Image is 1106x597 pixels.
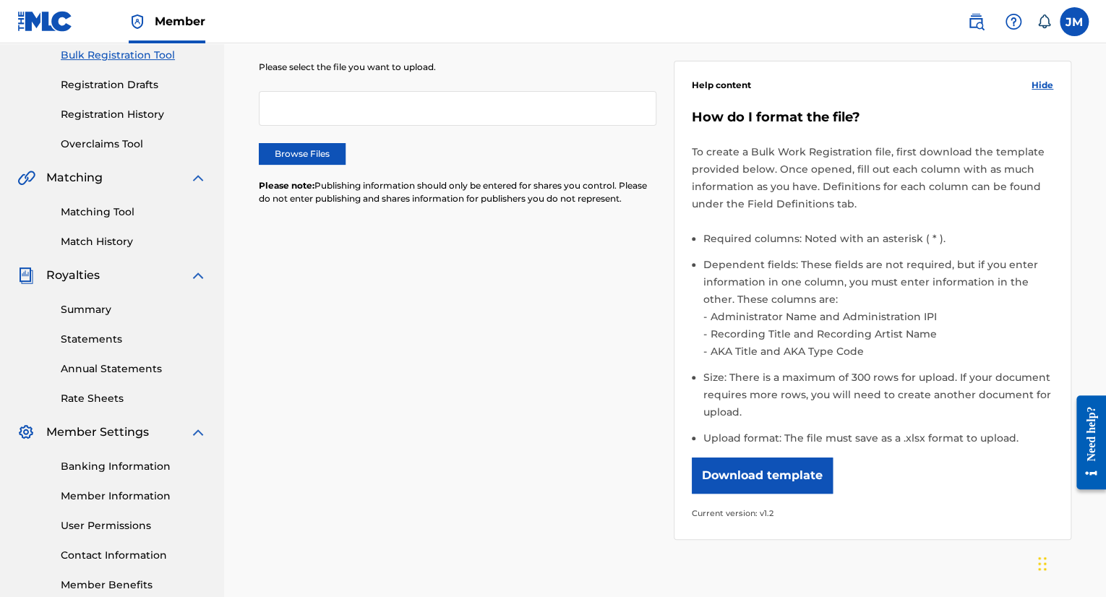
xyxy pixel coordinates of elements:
li: AKA Title and AKA Type Code [707,343,1053,360]
li: Recording Title and Recording Artist Name [707,325,1053,343]
li: Dependent fields: These fields are not required, but if you enter information in one column, you ... [703,256,1053,369]
div: Help [999,7,1028,36]
img: Royalties [17,267,35,284]
span: Hide [1032,79,1053,92]
iframe: Chat Widget [1034,528,1106,597]
img: search [967,13,985,30]
a: Match History [61,234,207,249]
span: Help content [692,79,751,92]
p: To create a Bulk Work Registration file, first download the template provided below. Once opened,... [692,143,1053,212]
a: Member Benefits [61,577,207,593]
img: expand [189,424,207,441]
iframe: Resource Center [1066,384,1106,500]
a: User Permissions [61,518,207,533]
li: Required columns: Noted with an asterisk ( * ). [703,230,1053,256]
a: Matching Tool [61,205,207,220]
button: Download template [692,458,833,494]
img: Top Rightsholder [129,13,146,30]
a: Public Search [961,7,990,36]
a: Annual Statements [61,361,207,377]
h5: How do I format the file? [692,109,1053,126]
img: MLC Logo [17,11,73,32]
div: Drag [1038,542,1047,585]
p: Please select the file you want to upload. [259,61,656,74]
a: Registration History [61,107,207,122]
img: Matching [17,169,35,186]
p: Publishing information should only be entered for shares you control. Please do not enter publish... [259,179,656,205]
a: Banking Information [61,459,207,474]
img: Member Settings [17,424,35,441]
li: Upload format: The file must save as a .xlsx format to upload. [703,429,1053,447]
span: Please note: [259,180,314,191]
li: Size: There is a maximum of 300 rows for upload. If your document requires more rows, you will ne... [703,369,1053,429]
img: expand [189,169,207,186]
span: Member Settings [46,424,149,441]
a: Statements [61,332,207,347]
a: Rate Sheets [61,391,207,406]
a: Contact Information [61,548,207,563]
a: Overclaims Tool [61,137,207,152]
a: Registration Drafts [61,77,207,93]
a: Summary [61,302,207,317]
div: Notifications [1037,14,1051,29]
a: Bulk Registration Tool [61,48,207,63]
span: Member [155,13,205,30]
a: Member Information [61,489,207,504]
div: User Menu [1060,7,1089,36]
li: Administrator Name and Administration IPI [707,308,1053,325]
label: Browse Files [259,143,346,165]
p: Current version: v1.2 [692,504,1053,522]
span: Matching [46,169,103,186]
img: expand [189,267,207,284]
img: help [1005,13,1022,30]
span: Royalties [46,267,100,284]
